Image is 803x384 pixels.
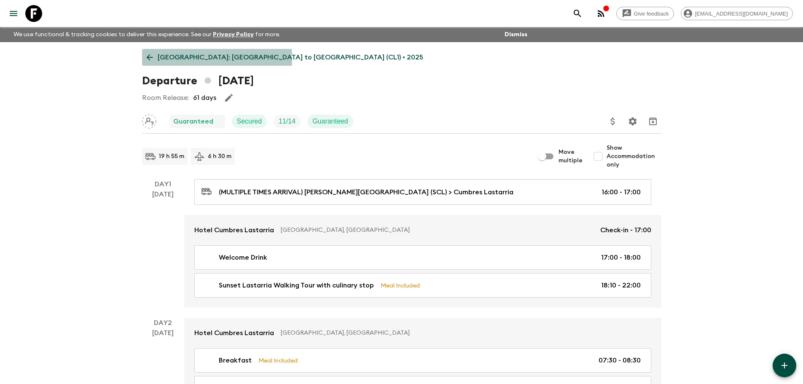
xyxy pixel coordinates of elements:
p: (MULTIPLE TIMES ARRIVAL) [PERSON_NAME][GEOGRAPHIC_DATA] (SCL) > Cumbres Lastarria [219,187,513,197]
p: 16:00 - 17:00 [602,187,641,197]
span: Give feedback [629,11,674,17]
div: Trip Fill [274,115,301,128]
div: [EMAIL_ADDRESS][DOMAIN_NAME] [681,7,793,20]
p: 18:10 - 22:00 [601,280,641,290]
p: Hotel Cumbres Lastarria [194,328,274,338]
a: Hotel Cumbres Lastarria[GEOGRAPHIC_DATA], [GEOGRAPHIC_DATA]Check-in - 17:00 [184,215,661,245]
p: 17:00 - 18:00 [601,252,641,263]
p: [GEOGRAPHIC_DATA], [GEOGRAPHIC_DATA] [281,226,594,234]
p: Meal Included [381,281,420,290]
span: Assign pack leader [142,117,156,124]
p: Guaranteed [312,116,348,126]
a: Privacy Policy [213,32,254,38]
p: Check-in - 17:00 [600,225,651,235]
p: [GEOGRAPHIC_DATA], [GEOGRAPHIC_DATA] [281,329,645,337]
span: Show Accommodation only [607,144,661,169]
button: Dismiss [502,29,529,40]
p: Sunset Lastarria Walking Tour with culinary stop [219,280,374,290]
p: [GEOGRAPHIC_DATA]: [GEOGRAPHIC_DATA] to [GEOGRAPHIC_DATA] (CL1) • 2025 [158,52,423,62]
a: Sunset Lastarria Walking Tour with culinary stopMeal Included18:10 - 22:00 [194,273,651,298]
a: Give feedback [616,7,674,20]
div: Secured [232,115,267,128]
p: Secured [237,116,262,126]
button: menu [5,5,22,22]
a: Welcome Drink17:00 - 18:00 [194,245,651,270]
span: Move multiple [559,148,583,165]
button: Settings [624,113,641,130]
p: Welcome Drink [219,252,267,263]
button: Archive (Completed, Cancelled or Unsynced Departures only) [645,113,661,130]
h1: Departure [DATE] [142,73,254,89]
p: 07:30 - 08:30 [599,355,641,365]
p: We use functional & tracking cookies to deliver this experience. See our for more. [10,27,284,42]
a: (MULTIPLE TIMES ARRIVAL) [PERSON_NAME][GEOGRAPHIC_DATA] (SCL) > Cumbres Lastarria16:00 - 17:00 [194,179,651,205]
a: [GEOGRAPHIC_DATA]: [GEOGRAPHIC_DATA] to [GEOGRAPHIC_DATA] (CL1) • 2025 [142,49,428,66]
button: Update Price, Early Bird Discount and Costs [604,113,621,130]
a: BreakfastMeal Included07:30 - 08:30 [194,348,651,373]
div: [DATE] [152,189,174,308]
p: Room Release: [142,93,189,103]
span: [EMAIL_ADDRESS][DOMAIN_NAME] [690,11,792,17]
p: Meal Included [258,356,298,365]
p: 11 / 14 [279,116,295,126]
p: 61 days [193,93,216,103]
button: search adventures [569,5,586,22]
p: Hotel Cumbres Lastarria [194,225,274,235]
p: Breakfast [219,355,252,365]
p: Day 1 [142,179,184,189]
a: Hotel Cumbres Lastarria[GEOGRAPHIC_DATA], [GEOGRAPHIC_DATA] [184,318,661,348]
p: 6 h 30 m [208,152,231,161]
p: 19 h 55 m [159,152,184,161]
p: Day 2 [142,318,184,328]
p: Guaranteed [173,116,213,126]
